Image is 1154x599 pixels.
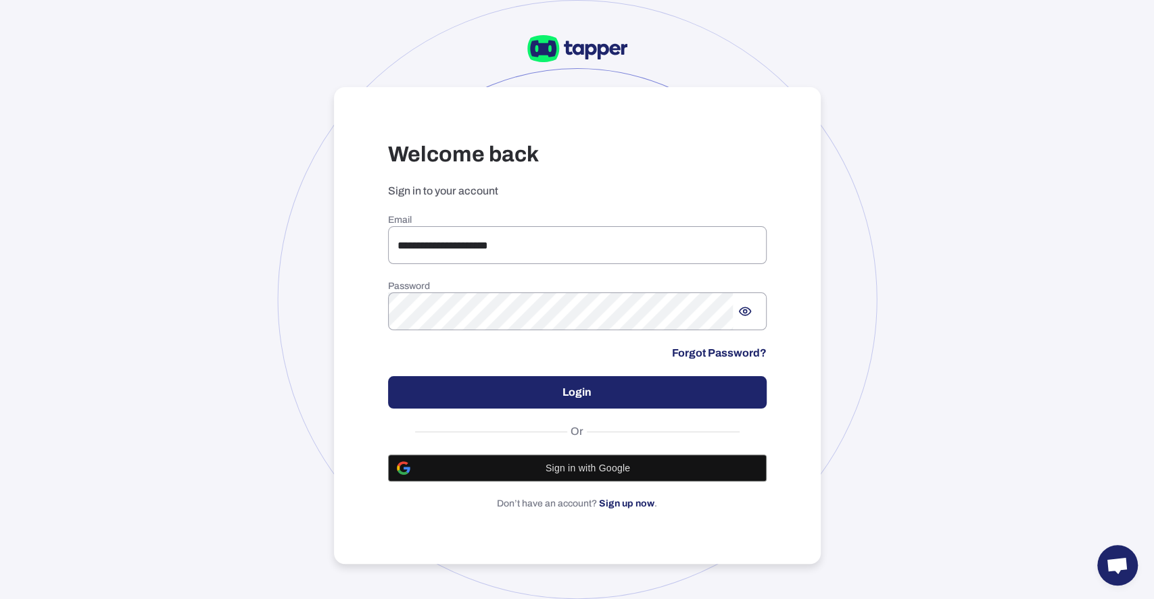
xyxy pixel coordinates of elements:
a: Forgot Password? [672,346,767,360]
button: Login [388,376,767,409]
div: Open chat [1097,545,1138,585]
p: Don’t have an account? . [388,498,767,510]
span: Or [567,425,587,438]
button: Show password [733,299,757,323]
h6: Password [388,280,767,292]
h3: Welcome back [388,141,767,168]
button: Sign in with Google [388,454,767,481]
h6: Email [388,214,767,226]
p: Sign in to your account [388,184,767,198]
a: Sign up now [599,498,654,509]
span: Sign in with Google [418,463,758,473]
